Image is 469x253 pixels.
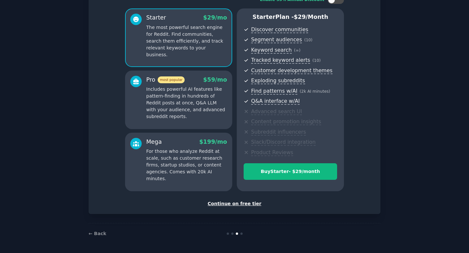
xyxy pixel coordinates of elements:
[146,76,185,84] div: Pro
[312,58,320,63] span: ( 10 )
[251,139,316,146] span: Slack/Discord integration
[251,88,297,95] span: Find patterns w/AI
[251,57,310,64] span: Tracked keyword alerts
[251,118,321,125] span: Content promotion insights
[251,149,293,156] span: Product Reviews
[146,138,162,146] div: Mega
[199,139,227,145] span: $ 199 /mo
[251,47,292,54] span: Keyword search
[244,13,337,21] p: Starter Plan -
[244,168,337,175] div: Buy Starter - $ 29 /month
[146,148,227,182] p: For those who analyze Reddit at scale, such as customer research firms, startup studios, or conte...
[300,89,330,94] span: ( 2k AI minutes )
[146,14,166,22] div: Starter
[294,48,301,53] span: ( ∞ )
[251,67,333,74] span: Customer development themes
[251,36,302,43] span: Segment audiences
[89,231,106,236] a: ← Back
[251,77,305,84] span: Exploding subreddits
[95,200,374,207] div: Continue on free tier
[244,163,337,180] button: BuyStarter- $29/month
[251,108,302,115] span: Advanced search UI
[251,129,306,136] span: Subreddit influencers
[251,26,308,33] span: Discover communities
[203,76,227,83] span: $ 59 /mo
[294,14,328,20] span: $ 29 /month
[146,86,227,120] p: Includes powerful AI features like pattern-finding in hundreds of Reddit posts at once, Q&A LLM w...
[203,14,227,21] span: $ 29 /mo
[304,38,312,42] span: ( 10 )
[146,24,227,58] p: The most powerful search engine for Reddit. Find communities, search them efficiently, and track ...
[158,76,185,83] span: most popular
[251,98,300,105] span: Q&A interface w/AI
